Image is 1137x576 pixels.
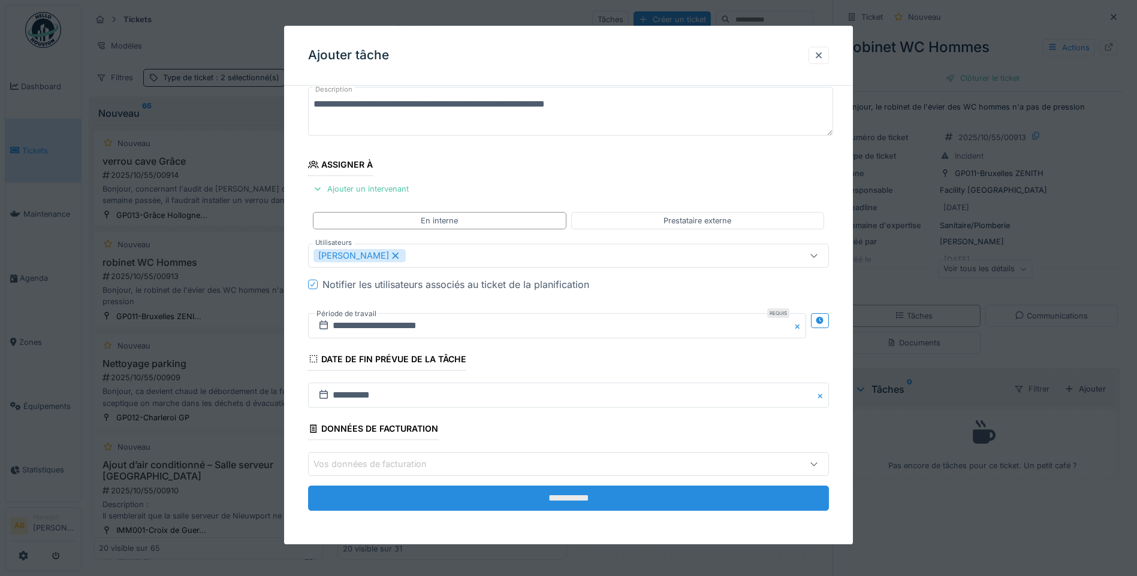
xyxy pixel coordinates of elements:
label: Période de travail [315,307,378,320]
div: Requis [767,308,789,318]
h3: Ajouter tâche [308,48,389,63]
button: Close [793,313,806,338]
div: Ajouter un intervenant [308,181,414,198]
button: Close [816,383,829,408]
div: Vos données de facturation [313,457,444,471]
div: Date de fin prévue de la tâche [308,350,466,371]
div: Prestataire externe [663,215,731,226]
label: Description [313,82,355,97]
div: En interne [421,215,458,226]
div: Données de facturation [308,420,438,440]
div: Notifier les utilisateurs associés au ticket de la planification [322,277,589,292]
label: Utilisateurs [313,238,354,248]
div: Assigner à [308,156,373,177]
div: [PERSON_NAME] [313,249,406,262]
